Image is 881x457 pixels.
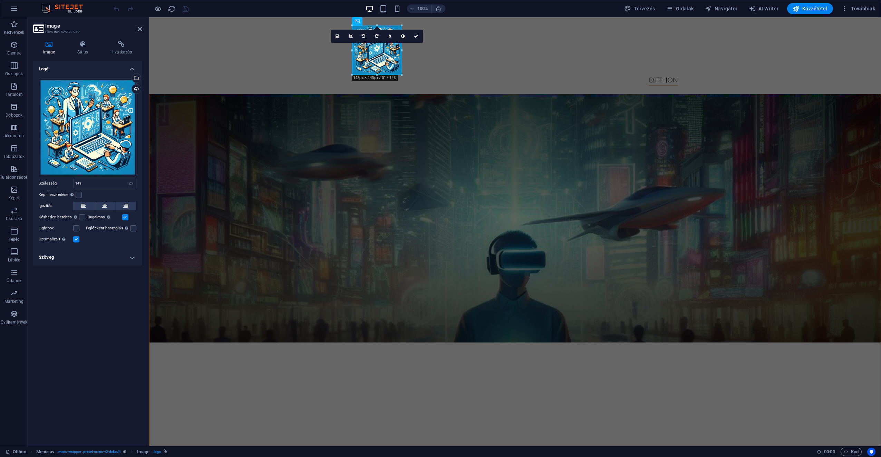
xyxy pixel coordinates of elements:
[344,30,357,43] a: Vágási mód
[40,4,91,13] img: Editor Logo
[829,449,830,454] span: :
[702,3,740,14] button: Navigátor
[39,79,136,176] div: logofordigitaleducationfor10-14yearolds.png
[4,133,24,139] p: Akkordion
[167,4,176,13] button: reload
[39,224,73,232] label: Lightbox
[153,448,161,456] span: . logo
[45,29,128,35] h3: Elem #ed-429088912
[746,3,782,14] button: AI Writer
[435,6,442,12] i: Átméretezés esetén automatikusan beállítja a nagyítási szintet a választott eszköznek megfelelően.
[331,30,344,43] a: Válasszon fájlokat a fájlkezelőből, a szabadon elérhető képek közül, vagy töltsön fel fájlokat
[787,3,833,14] button: Közzététel
[793,5,827,12] span: Közzététel
[39,213,79,221] label: Késhetlen betöltés
[33,61,142,73] h4: Logó
[9,237,20,242] p: Fejléc
[39,235,73,244] label: Optimalizált
[33,249,142,266] h4: Szöveg
[4,30,24,35] p: Kedvencek
[357,30,370,43] a: Forgatás balra 90°
[39,191,76,199] label: Kép illeszkedése
[7,50,21,56] p: Elemek
[407,4,432,13] button: 100%
[384,30,397,43] a: Elmosás
[867,448,875,456] button: Usercentrics
[6,112,22,118] p: Dobozok
[6,92,23,97] p: Tartalom
[45,23,142,29] h2: Image
[68,41,101,55] h4: Stílus
[621,3,658,14] button: Tervezés
[5,71,23,77] p: Oszlopok
[86,224,130,232] label: Fejlécként használás
[817,448,835,456] h6: Munkamenet idő
[824,448,835,456] span: 00 00
[137,448,149,456] span: Kattintson a kijelöléshez. Dupla kattintás az szerkesztéshez
[705,5,738,12] span: Navigátor
[6,216,22,221] p: Csúszka
[39,181,73,185] label: Szélesség
[666,5,694,12] span: Oldalak
[839,3,878,14] button: Továbbiak
[88,213,122,221] label: Rugalmas
[168,5,176,13] i: Weboldal újratöltése
[101,41,142,55] h4: Hivatkozás
[841,5,875,12] span: Továbbiak
[749,5,779,12] span: AI Writer
[6,448,26,456] a: Kattintson a kijelölés megszüntetéséhez. Dupla kattintás az oldalak megnyitásához
[370,30,384,43] a: Forgatás jobbra 90°
[8,257,20,263] p: Lábléc
[663,3,696,14] button: Oldalak
[621,3,658,14] div: Tervezés (Ctrl+Alt+Y)
[410,30,423,43] a: Megerősítés ( ⌘ ⏎ )
[844,448,859,456] span: Kód
[841,448,862,456] button: Kód
[36,448,167,456] nav: breadcrumb
[39,202,73,210] label: Igazítás
[417,4,428,13] h6: 100%
[57,448,120,456] span: . menu-wrapper .preset-menu-v2-default
[154,4,162,13] button: Kattintson ide az előnézeti módból való kilépéshez és a szerkesztés folytatásához
[624,5,655,12] span: Tervezés
[123,450,126,454] i: Ez az elem egy testreszabható előre beállítás
[164,450,167,454] i: Ez az elem hivatkozásra mutat
[33,41,68,55] h4: Image
[36,448,55,456] span: Kattintson a kijelöléshez. Dupla kattintás az szerkesztéshez
[7,278,21,284] p: Űrlapok
[4,299,23,304] p: Marketing
[397,30,410,43] a: Szürkeskála
[8,195,20,201] p: Képek
[3,154,25,159] p: Táblázatok
[1,319,27,325] p: Gyűjtemények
